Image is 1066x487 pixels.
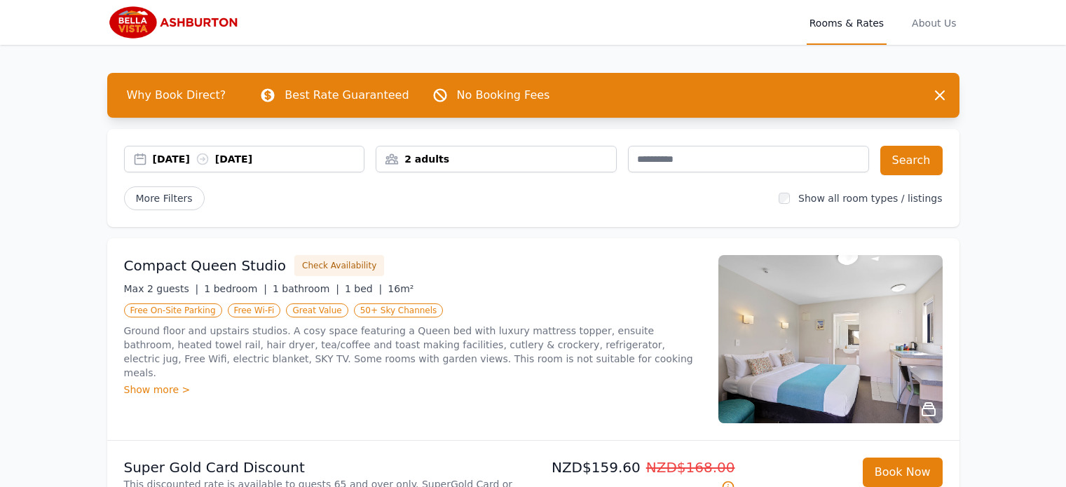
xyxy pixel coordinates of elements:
[124,283,199,294] span: Max 2 guests |
[285,87,409,104] p: Best Rate Guaranteed
[124,324,702,380] p: Ground floor and upstairs studios. A cosy space featuring a Queen bed with luxury mattress topper...
[354,303,444,317] span: 50+ Sky Channels
[124,458,528,477] p: Super Gold Card Discount
[124,303,222,317] span: Free On-Site Parking
[345,283,382,294] span: 1 bed |
[124,186,205,210] span: More Filters
[204,283,267,294] span: 1 bedroom |
[116,81,238,109] span: Why Book Direct?
[388,283,414,294] span: 16m²
[294,255,384,276] button: Check Availability
[646,459,735,476] span: NZD$168.00
[798,193,942,204] label: Show all room types / listings
[286,303,348,317] span: Great Value
[228,303,281,317] span: Free Wi-Fi
[376,152,616,166] div: 2 adults
[863,458,943,487] button: Book Now
[107,6,242,39] img: Bella Vista Ashburton
[457,87,550,104] p: No Booking Fees
[124,256,287,275] h3: Compact Queen Studio
[273,283,339,294] span: 1 bathroom |
[880,146,943,175] button: Search
[124,383,702,397] div: Show more >
[153,152,364,166] div: [DATE] [DATE]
